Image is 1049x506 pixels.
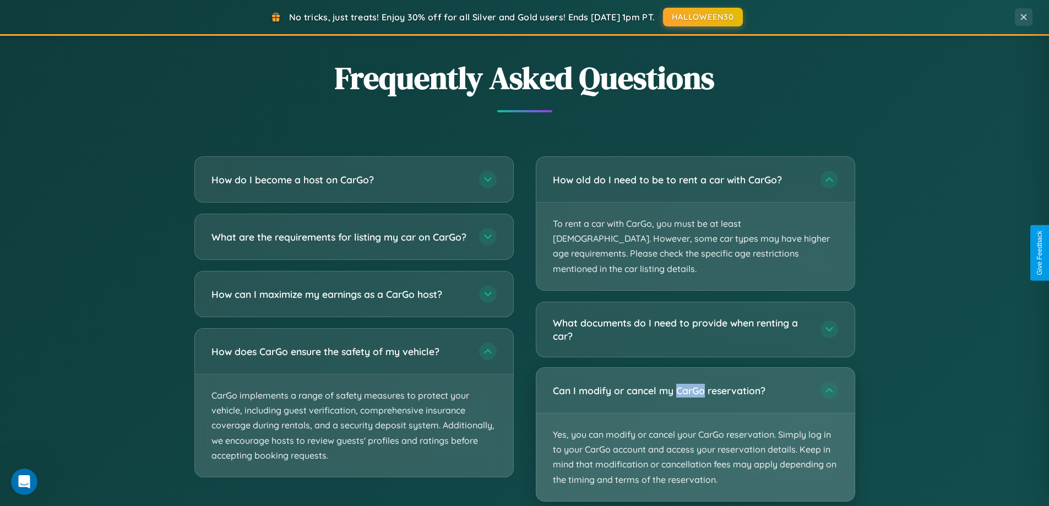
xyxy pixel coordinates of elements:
[536,203,855,290] p: To rent a car with CarGo, you must be at least [DEMOGRAPHIC_DATA]. However, some car types may ha...
[194,57,855,99] h2: Frequently Asked Questions
[211,230,468,244] h3: What are the requirements for listing my car on CarGo?
[289,12,655,23] span: No tricks, just treats! Enjoy 30% off for all Silver and Gold users! Ends [DATE] 1pm PT.
[211,345,468,358] h3: How does CarGo ensure the safety of my vehicle?
[536,413,855,501] p: Yes, you can modify or cancel your CarGo reservation. Simply log in to your CarGo account and acc...
[211,287,468,301] h3: How can I maximize my earnings as a CarGo host?
[211,173,468,187] h3: How do I become a host on CarGo?
[663,8,743,26] button: HALLOWEEN30
[553,173,809,187] h3: How old do I need to be to rent a car with CarGo?
[195,374,513,477] p: CarGo implements a range of safety measures to protect your vehicle, including guest verification...
[1036,231,1043,275] div: Give Feedback
[11,469,37,495] iframe: Intercom live chat
[553,384,809,398] h3: Can I modify or cancel my CarGo reservation?
[553,316,809,343] h3: What documents do I need to provide when renting a car?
